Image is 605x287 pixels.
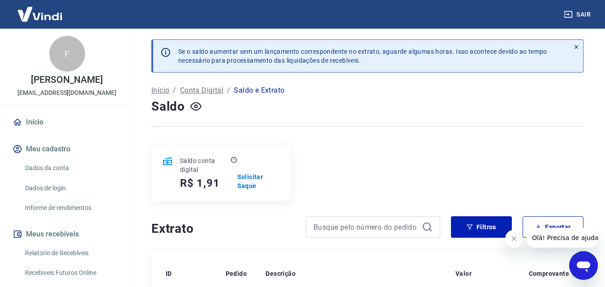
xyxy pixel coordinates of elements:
p: Descrição [266,269,296,278]
a: Início [11,112,123,132]
iframe: Fechar mensagem [505,230,523,248]
h5: R$ 1,91 [180,176,220,190]
input: Busque pelo número do pedido [313,220,418,234]
p: [PERSON_NAME] [31,75,103,85]
button: Sair [562,6,594,23]
p: [EMAIL_ADDRESS][DOMAIN_NAME] [17,88,116,98]
p: Saldo conta digital [180,156,229,174]
button: Exportar [523,216,584,238]
p: Se o saldo aumentar sem um lançamento correspondente no extrato, aguarde algumas horas. Isso acon... [178,47,547,65]
img: Vindi [11,0,69,28]
a: Recebíveis Futuros Online [21,264,123,282]
a: Relatório de Recebíveis [21,244,123,262]
p: Pedido [226,269,247,278]
p: / [227,85,230,96]
p: Saldo e Extrato [234,85,284,96]
span: Olá! Precisa de ajuda? [5,6,75,13]
iframe: Botão para abrir a janela de mensagens [569,251,598,280]
div: F [49,36,85,72]
p: / [173,85,176,96]
a: Informe de rendimentos [21,199,123,217]
button: Meu cadastro [11,139,123,159]
iframe: Mensagem da empresa [527,228,598,248]
a: Dados da conta [21,159,123,177]
button: Filtros [451,216,512,238]
a: Dados de login [21,179,123,197]
h4: Saldo [151,98,185,116]
p: Valor [455,269,472,278]
a: Solicitar Saque [237,172,280,190]
p: ID [166,269,172,278]
p: Comprovante [529,269,569,278]
a: Início [151,85,169,96]
a: Conta Digital [180,85,223,96]
h4: Extrato [151,220,295,238]
button: Meus recebíveis [11,224,123,244]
